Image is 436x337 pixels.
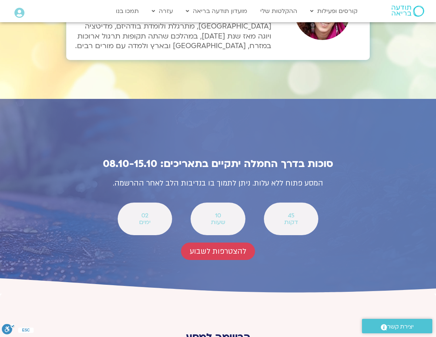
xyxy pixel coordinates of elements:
a: יצירת קשר [362,319,432,333]
h2: סוכות בדרך החמלה יתקיים בתאריכים: 08.10-15.10 [55,158,381,170]
span: שעות [200,219,235,226]
img: תודעה בריאה [392,6,424,17]
span: ימים [127,219,162,226]
a: מועדון תודעה בריאה [182,4,251,18]
a: ההקלטות שלי [256,4,301,18]
span: דקות [274,219,309,226]
a: קורסים ופעילות [306,4,361,18]
span: יצירת קשר [387,322,414,332]
span: להצטרפות לשבוע [190,247,246,256]
p: המסע פתוח ללא עלות. ניתן לתמוך בו בנדיבות הלב לאחר ההרשמה. [55,177,381,190]
a: להצטרפות לשבוע [181,243,255,260]
span: 10 [200,212,235,219]
a: עזרה [148,4,177,18]
a: תמכו בנו [112,4,142,18]
span: 45 [274,212,309,219]
span: 02 [127,212,162,219]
